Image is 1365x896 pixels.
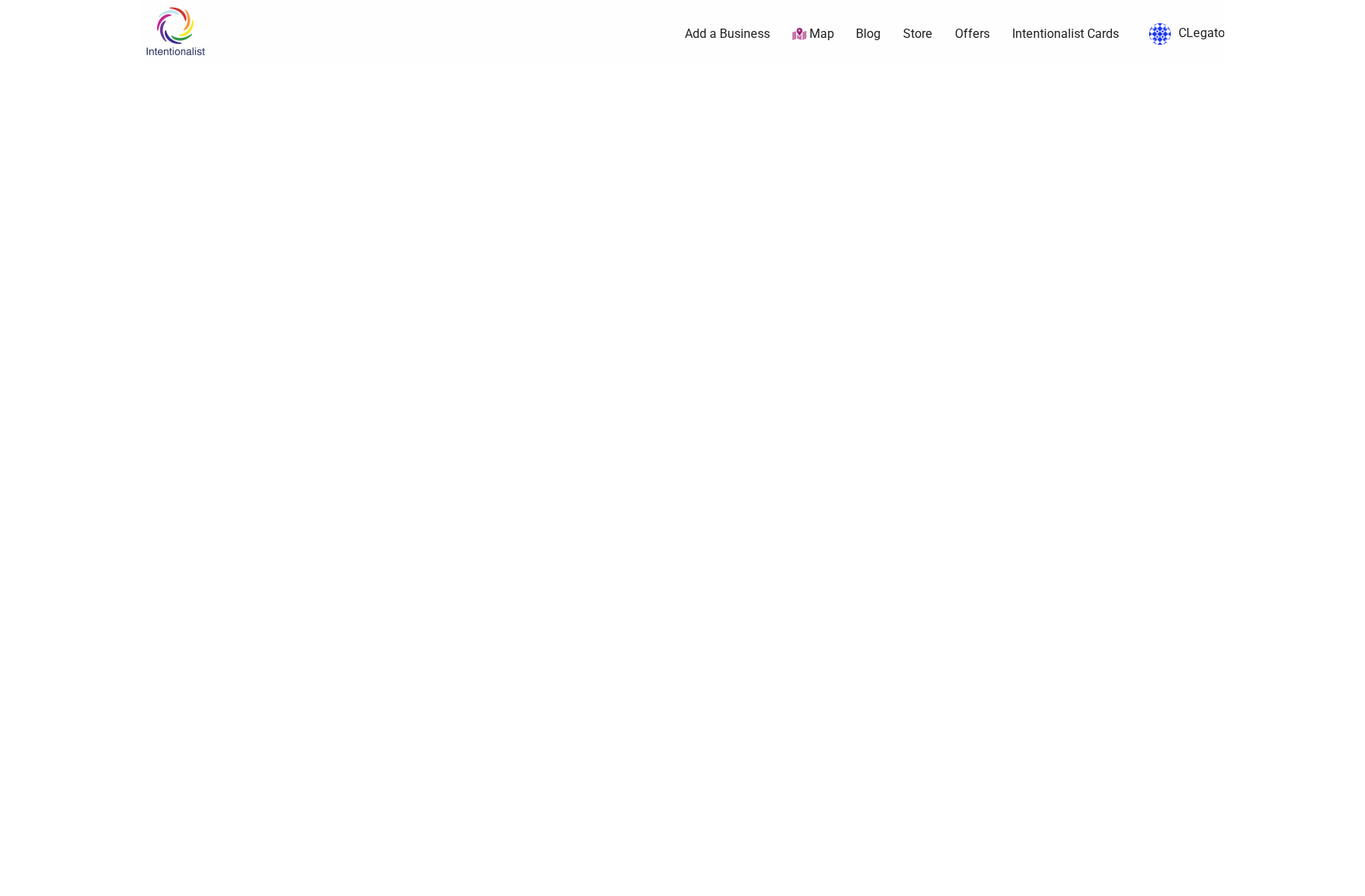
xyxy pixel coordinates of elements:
[955,26,990,43] a: Offers
[856,26,881,43] a: Blog
[1141,20,1225,48] a: CLegato
[1012,26,1119,43] a: Intentionalist Cards
[903,26,932,43] a: Store
[139,6,212,56] img: Intentionalist
[685,26,770,43] a: Add a Business
[792,26,834,43] a: Map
